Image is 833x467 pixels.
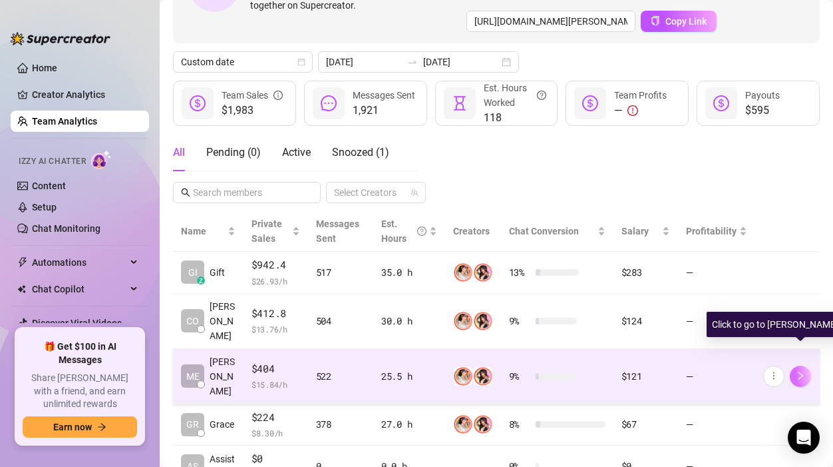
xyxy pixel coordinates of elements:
[32,318,122,328] a: Discover Viral Videos
[445,211,501,252] th: Creators
[614,90,667,101] span: Team Profits
[23,416,137,438] button: Earn nowarrow-right
[423,55,499,69] input: End date
[186,314,199,328] span: CO
[651,16,660,25] span: copy
[186,417,199,432] span: GR
[509,417,530,432] span: 8 %
[32,252,126,273] span: Automations
[316,314,365,328] div: 504
[190,95,206,111] span: dollar-circle
[251,322,300,336] span: $ 13.76 /h
[474,312,492,330] img: Holly
[381,314,437,328] div: 30.0 h
[206,145,261,161] div: Pending ( 0 )
[32,84,138,105] a: Creator Analytics
[316,219,359,244] span: Messages Sent
[614,103,667,119] div: —
[454,312,472,330] img: 𝖍𝖔𝖑𝖑𝖞
[222,103,283,119] span: $1,983
[181,188,190,197] span: search
[621,314,670,328] div: $124
[641,11,717,32] button: Copy Link
[332,146,389,159] span: Snoozed ( 1 )
[745,103,780,119] span: $595
[665,16,707,27] span: Copy Link
[316,369,365,384] div: 522
[484,81,547,110] div: Est. Hours Worked
[32,223,100,234] a: Chat Monitoring
[197,276,205,284] div: z
[474,263,492,282] img: Holly
[251,274,300,288] span: $ 26.93 /h
[452,95,468,111] span: hourglass
[181,224,225,238] span: Name
[621,417,670,432] div: $67
[326,55,402,69] input: Start date
[621,226,649,236] span: Salary
[23,372,137,411] span: Share [PERSON_NAME] with a friend, and earn unlimited rewards
[316,265,365,280] div: 517
[474,415,492,434] img: Holly
[251,257,300,273] span: $942.4
[297,58,305,66] span: calendar
[627,105,638,116] span: exclamation-circle
[381,369,437,384] div: 25.5 h
[796,371,805,380] span: right
[381,265,437,280] div: 35.0 h
[173,145,185,161] div: All
[678,404,755,446] td: —
[251,306,300,322] span: $412.8
[484,110,547,126] span: 118
[407,57,418,67] span: swap-right
[251,426,300,440] span: $ 8.30 /h
[509,226,579,236] span: Chat Conversion
[210,354,236,398] span: [PERSON_NAME]
[273,88,283,103] span: info-circle
[251,410,300,426] span: $224
[282,146,311,159] span: Active
[321,95,337,111] span: message
[251,378,300,391] span: $ 15.84 /h
[678,252,755,294] td: —
[19,155,86,168] span: Izzy AI Chatter
[621,369,670,384] div: $121
[509,369,530,384] span: 9 %
[97,422,106,432] span: arrow-right
[769,371,778,380] span: more
[193,185,302,200] input: Search members
[251,361,300,377] span: $404
[454,367,472,386] img: 𝖍𝖔𝖑𝖑𝖞
[509,314,530,328] span: 9 %
[381,217,426,246] div: Est. Hours
[509,265,530,280] span: 13 %
[582,95,598,111] span: dollar-circle
[186,369,200,384] span: ME
[411,189,418,197] span: team
[621,265,670,280] div: $283
[91,150,112,169] img: AI Chatter
[745,90,780,101] span: Payouts
[251,219,282,244] span: Private Sales
[353,90,415,101] span: Messages Sent
[417,217,426,246] span: question-circle
[173,211,244,252] th: Name
[32,181,66,191] a: Content
[686,226,737,236] span: Profitability
[454,263,472,282] img: 𝖍𝖔𝖑𝖑𝖞
[53,422,92,432] span: Earn now
[474,367,492,386] img: Holly
[188,265,198,280] span: GI
[454,415,472,434] img: 𝖍𝖔𝖑𝖑𝖞
[210,299,236,343] span: [PERSON_NAME]
[222,88,283,103] div: Team Sales
[17,257,28,268] span: thunderbolt
[181,52,305,72] span: Custom date
[32,116,97,127] a: Team Analytics
[32,278,126,300] span: Chat Copilot
[17,284,26,294] img: Chat Copilot
[32,63,57,73] a: Home
[210,265,225,280] span: Gift
[678,294,755,349] td: —
[210,417,234,432] span: Grace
